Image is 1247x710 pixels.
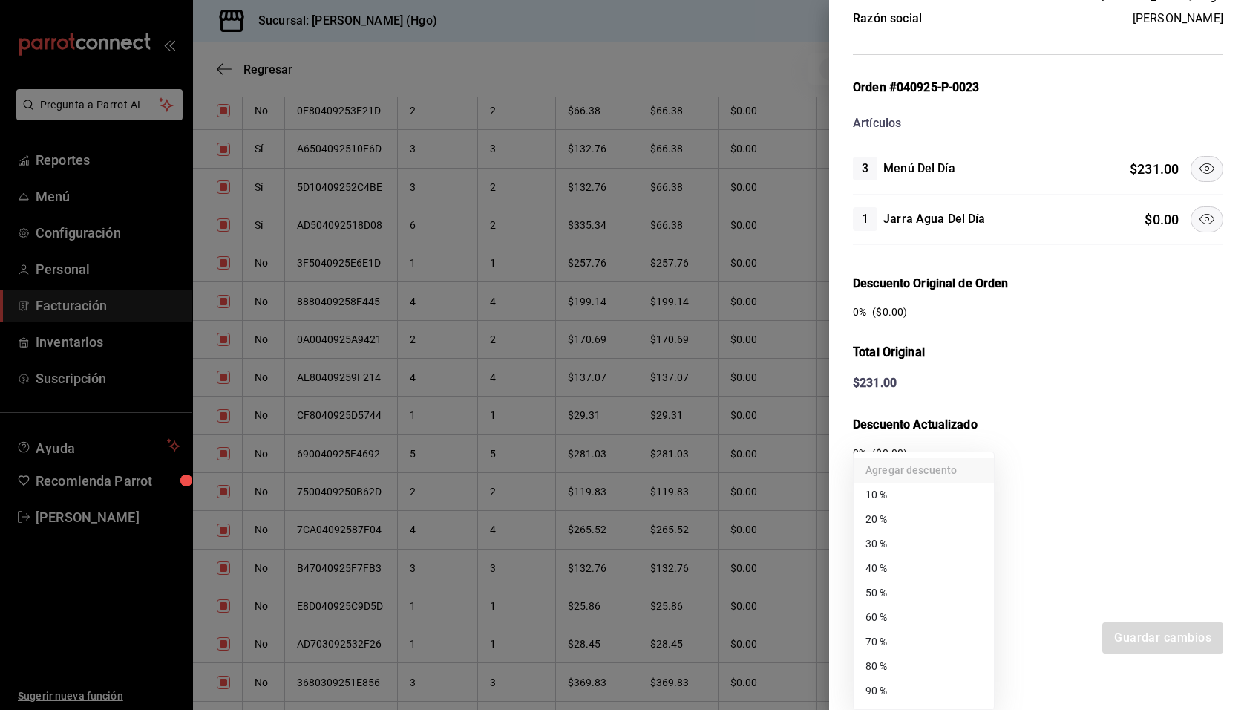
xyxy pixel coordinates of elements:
[854,581,994,605] li: 50 %
[854,630,994,654] li: 70 %
[854,556,994,581] li: 40 %
[854,532,994,556] li: 30 %
[854,654,994,679] li: 80 %
[854,605,994,630] li: 60 %
[854,483,994,507] li: 10 %
[854,507,994,532] li: 20 %
[854,679,994,703] li: 90 %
